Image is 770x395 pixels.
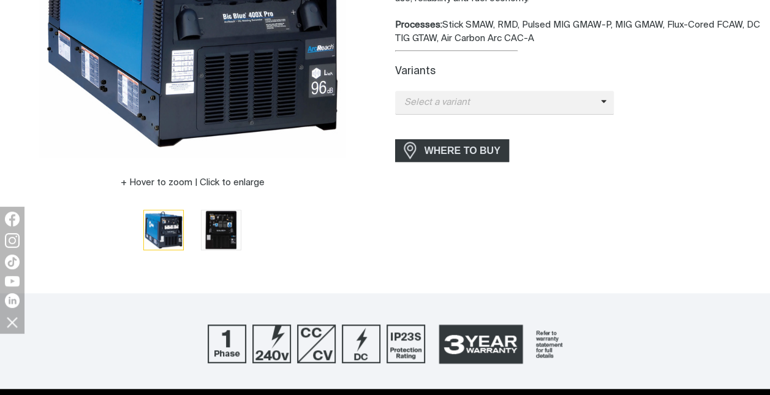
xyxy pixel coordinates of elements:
img: Big Blue 400X Pro with ArcReach [144,210,183,250]
img: hide socials [2,312,23,332]
img: 3 Year Warranty [431,321,563,367]
img: YouTube [5,276,20,286]
img: Facebook [5,212,20,226]
span: Select a variant [395,96,601,110]
img: DC [342,324,380,363]
img: IP23S Protection Rating [387,324,425,363]
img: Big Blue 400X Pro with ArcReach [202,210,241,250]
button: Go to slide 1 [143,210,184,250]
img: TikTok [5,255,20,269]
a: WHERE TO BUY [395,139,510,162]
button: Hover to zoom | Click to enlarge [113,175,272,190]
button: Go to slide 2 [201,210,241,250]
span: WHERE TO BUY [417,141,508,161]
div: Stick SMAW, RMD, Pulsed MIG GMAW-P, MIG GMAW, Flux-Cored FCAW, DC TIG GTAW, Air Carbon Arc CAC-A [395,18,761,46]
strong: Processes: [395,20,442,29]
img: 240V [252,324,291,363]
img: LinkedIn [5,293,20,308]
img: Instagram [5,233,20,248]
img: CC/CV [297,324,336,363]
label: Variants [395,66,436,77]
img: One Phase [208,324,246,363]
